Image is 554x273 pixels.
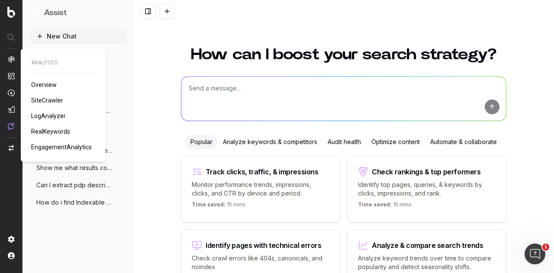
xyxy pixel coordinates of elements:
span: Time saved: [192,201,225,208]
p: 15 mins [192,201,245,212]
a: SiteCrawler [31,96,67,105]
img: Botify logo [7,6,15,18]
img: Studio [8,106,15,113]
button: Assist [33,7,123,19]
img: Switch project [9,145,14,151]
img: Intelligence [8,72,15,80]
a: How to use Assist [29,47,126,61]
button: How do i find Indexable Pages with only [29,196,126,209]
img: Analytics [8,56,15,63]
span: Can I extract pdp description from botif [36,181,113,189]
span: LogAnalyzer [31,112,66,119]
span: Overview [31,81,57,88]
div: Identify pages with technical errors [206,242,322,249]
div: Analyze & compare search trends [372,242,483,249]
div: Popular [185,135,218,149]
h1: Assist [44,7,67,19]
img: My account [8,252,15,259]
div: Optimize content [366,135,425,149]
div: Analyze keywords & competitors [218,135,322,149]
img: Activation [8,89,15,96]
p: Analyze keyword trends over time to compare popularity and detect seasonality shifts. [358,254,496,271]
p: Check crawl errors like 404s, canonicals, and noindex. [192,254,329,271]
p: 15 mins [358,201,412,212]
span: EngagementAnalytics [31,144,92,151]
span: Time saved: [358,201,392,208]
span: SiteCrawler [31,97,63,104]
div: Check rankings & top performers [372,168,481,175]
span: ANALYTICS [31,59,95,66]
a: LogAnalyzer [31,112,69,120]
div: Audit health [322,135,366,149]
a: RealKeywords [31,127,74,136]
p: Identify top pages, queries, & keywords by clicks, impressions, and rank. [358,180,496,198]
span: RealKeywords [31,128,70,135]
img: Assist [33,9,41,17]
span: 1 [542,244,549,251]
button: New Chat [29,29,126,43]
div: Track clicks, traffic, & impressions [206,168,319,175]
div: Automate & collaborate [425,135,502,149]
img: Setting [8,236,15,243]
a: Overview [31,80,60,89]
p: Monitor performance trends, impressions, clicks, and CTR by device and period. [192,180,329,198]
a: EngagementAnalytics [31,143,95,151]
iframe: Intercom live chat [525,244,545,264]
h1: How can I boost your search strategy? [181,47,506,62]
button: Can I extract pdp description from botif [29,178,126,192]
span: How do i find Indexable Pages with only [36,198,113,207]
img: Assist [8,122,15,130]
